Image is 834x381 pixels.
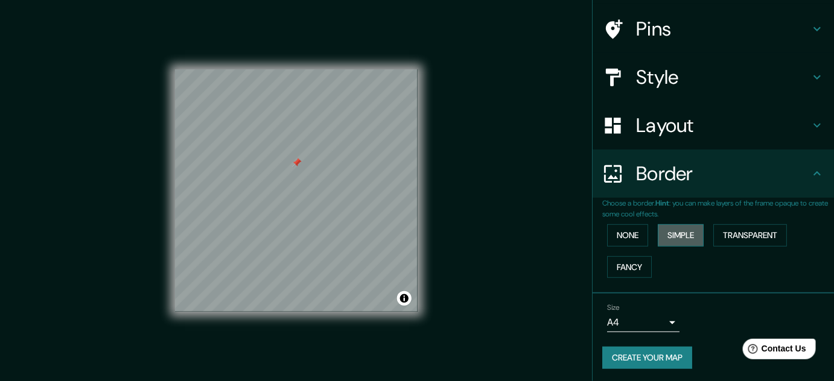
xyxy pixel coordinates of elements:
h4: Style [636,65,810,89]
div: Layout [593,101,834,150]
h4: Layout [636,113,810,137]
div: Style [593,53,834,101]
button: Toggle attribution [397,291,412,306]
p: Choose a border. : you can make layers of the frame opaque to create some cool effects. [602,198,834,219]
button: Fancy [607,256,652,279]
button: Simple [658,224,704,247]
b: Hint [655,198,669,208]
div: A4 [607,313,680,332]
div: Border [593,150,834,198]
iframe: Help widget launcher [727,334,821,368]
label: Size [607,303,620,313]
h4: Pins [636,17,810,41]
button: None [607,224,648,247]
button: Create your map [602,347,692,369]
h4: Border [636,162,810,186]
div: Pins [593,5,834,53]
button: Transparent [713,224,787,247]
canvas: Map [175,69,418,312]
